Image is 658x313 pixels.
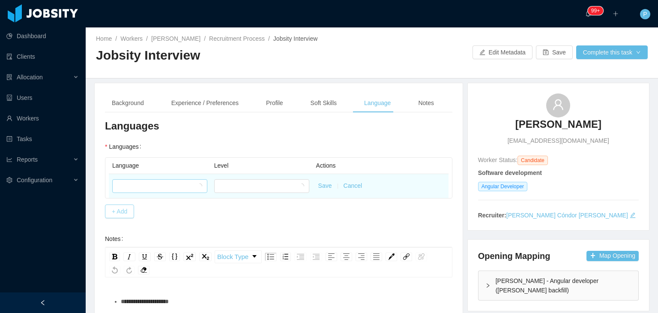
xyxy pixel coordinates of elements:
[138,266,150,274] div: Remove
[105,93,151,113] div: Background
[6,89,79,106] a: icon: robotUsers
[146,35,148,42] span: /
[356,253,367,261] div: Right
[517,156,548,165] span: Candidate
[478,250,550,262] h4: Opening Mapping
[371,253,382,261] div: Justify
[263,250,324,263] div: rdw-list-control
[324,250,384,263] div: rdw-textalign-control
[123,253,135,261] div: Italic
[259,93,290,113] div: Profile
[304,93,344,113] div: Soft Skills
[164,93,245,113] div: Experience / Preferences
[357,93,398,113] div: Language
[6,48,79,65] a: icon: auditClients
[294,253,307,261] div: Indent
[151,35,200,42] a: [PERSON_NAME]
[6,156,12,163] i: icon: line-chart
[105,119,452,133] h3: Languages
[115,35,117,42] span: /
[552,99,564,111] i: icon: user
[344,181,362,190] button: Cancel
[485,283,491,288] i: icon: right
[183,253,196,261] div: Superscript
[105,143,145,150] label: Languages
[105,235,126,242] label: Notes
[6,74,12,80] i: icon: solution
[6,130,79,147] a: icon: profileTasks
[108,266,136,274] div: rdw-history-control
[6,27,79,45] a: icon: pie-chartDashboard
[273,35,317,42] span: Jobsity Interview
[154,253,166,261] div: Strikethrough
[643,9,647,19] span: P
[209,35,265,42] a: Recruitment Process
[109,266,120,274] div: Undo
[384,250,399,263] div: rdw-color-picker
[515,117,601,136] a: [PERSON_NAME]
[515,117,601,131] h3: [PERSON_NAME]
[399,250,429,263] div: rdw-link-control
[217,248,248,265] span: Block Type
[105,205,134,218] button: + Add
[197,184,202,190] i: icon: loading
[268,35,270,42] span: /
[108,250,213,263] div: rdw-inline-control
[17,177,52,184] span: Configuration
[213,250,263,263] div: rdw-block-control
[586,251,639,261] button: icon: plusMap Opening
[318,181,332,190] button: Save
[506,212,628,219] a: [PERSON_NAME] Cóndor [PERSON_NAME]
[169,253,180,261] div: Monospace
[280,253,291,261] div: Ordered
[299,184,304,190] i: icon: loading
[204,35,206,42] span: /
[416,253,427,261] div: Unlink
[109,253,120,261] div: Bold
[478,212,506,219] strong: Recruiter:
[96,47,372,64] h2: Jobsity Interview
[215,250,262,263] div: rdw-dropdown
[215,251,261,263] a: Block Type
[199,253,212,261] div: Subscript
[585,11,591,17] i: icon: bell
[214,162,228,169] span: Level
[536,45,573,59] button: icon: saveSave
[478,156,517,163] span: Worker Status:
[479,271,638,300] div: icon: right[PERSON_NAME] - Angular developer ([PERSON_NAME] backfill)
[105,247,452,277] div: rdw-toolbar
[310,253,322,261] div: Outdent
[613,11,619,17] i: icon: plus
[6,177,12,183] i: icon: setting
[508,136,609,145] span: [EMAIL_ADDRESS][DOMAIN_NAME]
[96,35,112,42] a: Home
[411,93,441,113] div: Notes
[17,156,38,163] span: Reports
[478,169,542,176] strong: Software development
[265,253,277,261] div: Unordered
[630,212,636,218] i: icon: edit
[112,162,139,169] span: Language
[576,45,648,59] button: Complete this taskicon: down
[124,266,135,274] div: Redo
[139,253,151,261] div: Underline
[478,182,527,191] span: Angular Developer
[120,35,143,42] a: Workers
[136,266,151,274] div: rdw-remove-control
[326,253,337,261] div: Left
[473,45,532,59] button: icon: editEdit Metadata
[316,162,336,169] span: Actions
[341,253,352,261] div: Center
[588,6,603,15] sup: 1729
[17,74,43,81] span: Allocation
[6,110,79,127] a: icon: userWorkers
[401,253,412,261] div: Link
